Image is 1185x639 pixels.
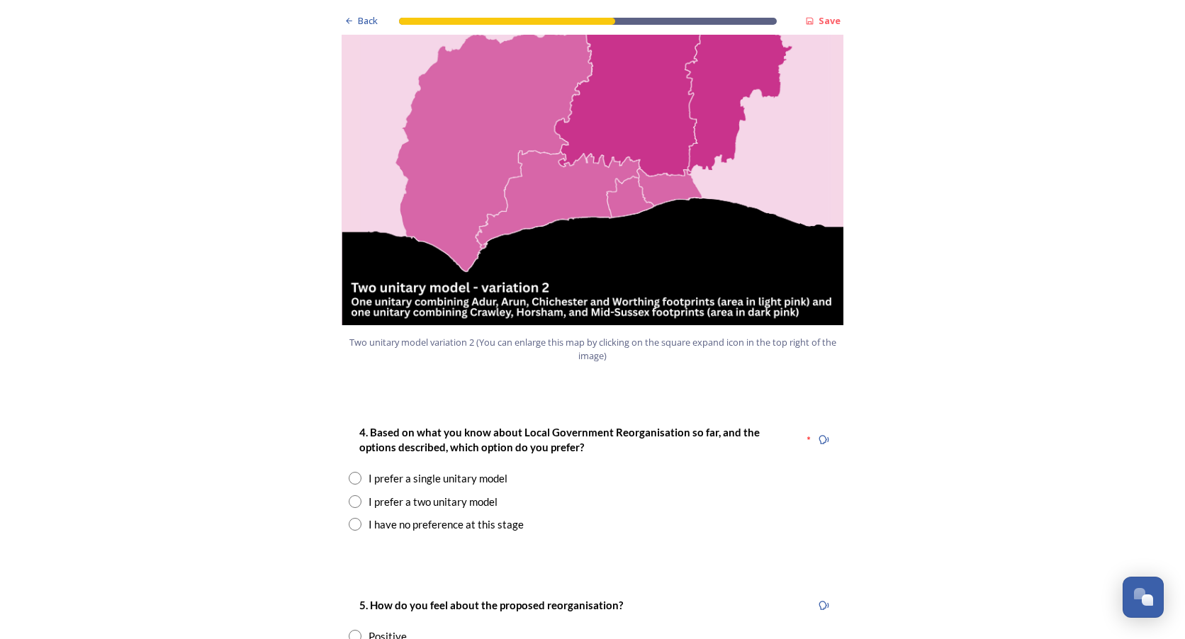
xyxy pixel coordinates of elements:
strong: 5. How do you feel about the proposed reorganisation? [359,599,623,611]
div: I prefer a two unitary model [369,494,498,510]
div: I prefer a single unitary model [369,470,507,487]
span: Two unitary model variation 2 (You can enlarge this map by clicking on the square expand icon in ... [348,336,837,363]
strong: Save [819,14,841,27]
div: I have no preference at this stage [369,516,524,533]
span: Back [358,14,378,28]
strong: 4. Based on what you know about Local Government Reorganisation so far, and the options described... [359,426,762,453]
button: Open Chat [1123,577,1164,618]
